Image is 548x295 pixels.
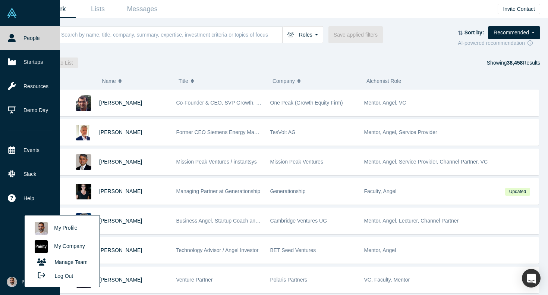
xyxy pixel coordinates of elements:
[366,78,401,84] span: Alchemist Role
[31,219,93,237] a: My Profile
[498,4,540,14] button: Invite Contact
[270,218,327,224] span: Cambridge Ventures UG
[273,73,295,89] span: Company
[23,195,34,202] span: Help
[35,222,48,235] img: Gotam Bhardwaj's profile
[31,256,93,269] a: Manage Team
[76,95,91,111] img: Fawad Zakariya's Profile Image
[176,247,259,253] span: Technology Advisor / Angel Investor
[31,237,93,256] a: My Company
[270,277,308,283] span: Polaris Partners
[176,100,339,106] span: Co-Founder & CEO, SVP Growth, Corporate & Business Development
[176,218,303,224] span: Business Angel, Startup Coach and best-selling author
[179,73,188,89] span: Title
[43,58,78,68] button: Add to List
[176,159,257,165] span: Mission Peak Ventures / instantsys
[31,269,76,283] button: Log Out
[99,100,142,106] a: [PERSON_NAME]
[364,277,410,283] span: VC, Faculty, Mentor
[270,188,306,194] span: Generationship
[99,159,142,165] a: [PERSON_NAME]
[176,188,261,194] span: Managing Partner at Generationship
[179,73,265,89] button: Title
[364,159,488,165] span: Mentor, Angel, Service Provider, Channel Partner, VC
[76,154,91,170] img: Vipin Chawla's Profile Image
[7,277,17,287] img: Gotam Bhardwaj's Account
[76,0,120,18] a: Lists
[458,39,540,47] div: AI-powered recommendation
[7,277,49,287] button: My Account
[176,129,337,135] span: Former CEO Siemens Energy Management Division of SIEMENS AG
[22,278,49,286] span: My Account
[364,129,437,135] span: Mentor, Angel, Service Provider
[507,60,540,66] span: Results
[76,125,91,140] img: Ralf Christian's Profile Image
[270,159,323,165] span: Mission Peak Ventures
[364,247,396,253] span: Mentor, Angel
[60,26,282,43] input: Search by name, title, company, summary, expertise, investment criteria or topics of focus
[487,58,540,68] div: Showing
[270,129,296,135] span: TesVolt AG
[507,60,523,66] strong: 38,458
[273,73,359,89] button: Company
[364,218,459,224] span: Mentor, Angel, Lecturer, Channel Partner
[364,188,397,194] span: Faculty, Angel
[99,129,142,135] a: [PERSON_NAME]
[76,184,91,199] img: Rachel Chalmers's Profile Image
[35,240,48,253] img: Pairity's profile
[120,0,164,18] a: Messages
[102,73,171,89] button: Name
[282,26,323,43] button: Roles
[102,73,116,89] span: Name
[488,26,540,39] button: Recommended
[270,247,316,253] span: BET Seed Ventures
[99,277,142,283] a: [PERSON_NAME]
[270,100,343,106] span: One Peak (Growth Equity Firm)
[364,100,406,106] span: Mentor, Angel, VC
[99,218,142,224] a: [PERSON_NAME]
[76,213,91,229] img: Martin Giese's Profile Image
[7,8,17,18] img: Alchemist Vault Logo
[464,29,484,35] strong: Sort by:
[99,247,142,253] a: [PERSON_NAME]
[505,188,530,196] span: Updated
[176,277,213,283] span: Venture Partner
[328,26,383,43] button: Save applied filters
[99,188,142,194] a: [PERSON_NAME]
